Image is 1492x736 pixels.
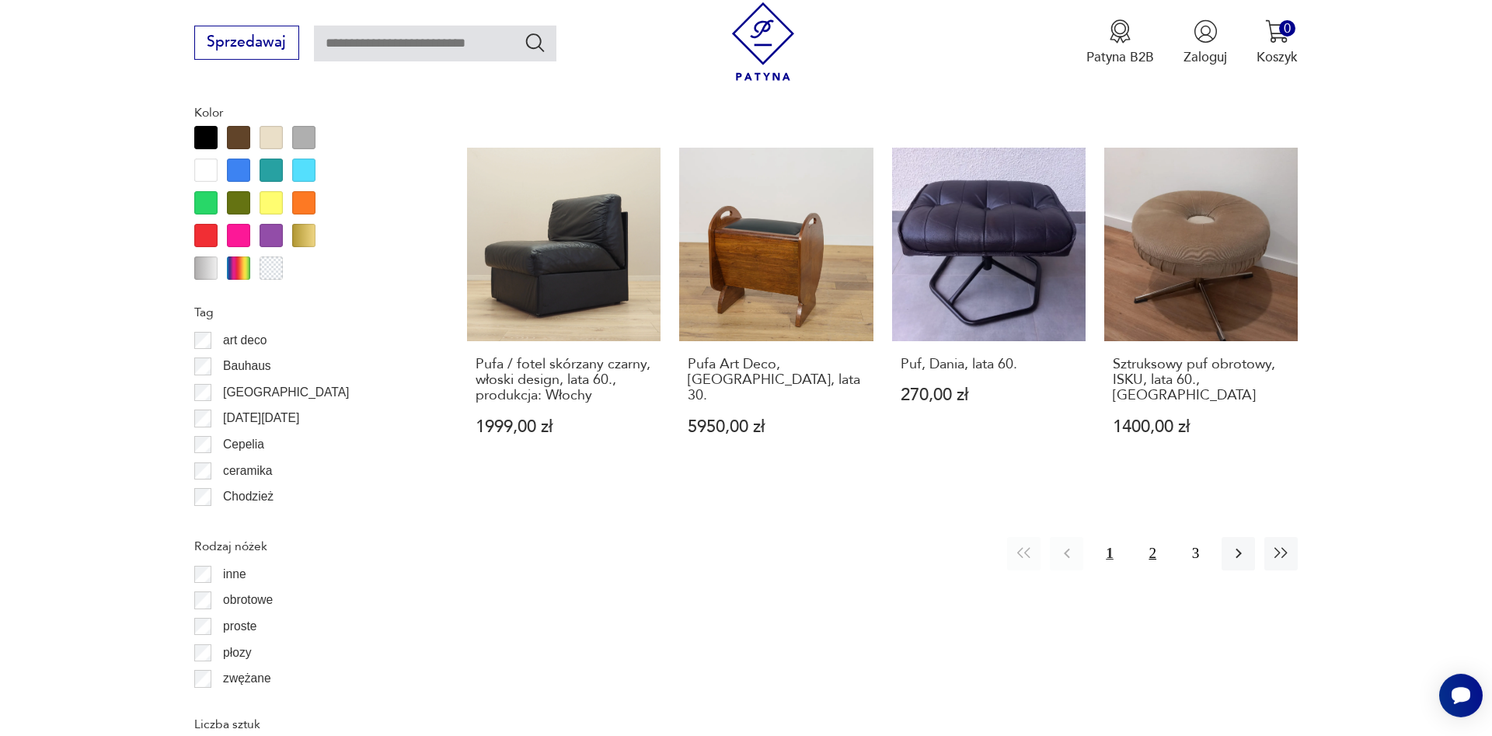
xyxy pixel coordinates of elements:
p: Tag [194,302,423,323]
button: 3 [1179,537,1212,570]
img: Ikona medalu [1108,19,1132,44]
p: 1999,00 zł [476,419,653,435]
h3: Sztruksowy puf obrotowy, ISKU, lata 60., [GEOGRAPHIC_DATA] [1113,357,1290,404]
a: Ikona medaluPatyna B2B [1086,19,1154,66]
p: obrotowe [223,590,273,610]
p: ceramika [223,461,272,481]
p: Bauhaus [223,356,271,376]
p: Rodzaj nóżek [194,536,423,556]
h3: Pufa Art Deco, [GEOGRAPHIC_DATA], lata 30. [688,357,865,404]
a: Sztruksowy puf obrotowy, ISKU, lata 60., FinlandiaSztruksowy puf obrotowy, ISKU, lata 60., [GEOGR... [1104,148,1298,472]
a: Sprzedawaj [194,37,299,50]
p: Ćmielów [223,513,270,533]
p: proste [223,616,256,637]
p: 1400,00 zł [1113,419,1290,435]
img: Patyna - sklep z meblami i dekoracjami vintage [724,2,803,81]
button: Patyna B2B [1086,19,1154,66]
button: 1 [1093,537,1126,570]
a: Pufa / fotel skórzany czarny, włoski design, lata 60., produkcja: WłochyPufa / fotel skórzany cza... [467,148,661,472]
button: Sprzedawaj [194,26,299,60]
p: zwężane [223,668,271,689]
div: 0 [1279,20,1295,37]
img: Ikona koszyka [1265,19,1289,44]
p: Cepelia [223,434,264,455]
p: Kolor [194,103,423,123]
img: Ikonka użytkownika [1194,19,1218,44]
button: Szukaj [524,31,546,54]
a: Puf, Dania, lata 60.Puf, Dania, lata 60.270,00 zł [892,148,1086,472]
p: [GEOGRAPHIC_DATA] [223,382,349,403]
p: Zaloguj [1183,48,1227,66]
button: Zaloguj [1183,19,1227,66]
a: Pufa Art Deco, Wielka Brytania, lata 30.Pufa Art Deco, [GEOGRAPHIC_DATA], lata 30.5950,00 zł [679,148,873,472]
p: Patyna B2B [1086,48,1154,66]
p: płozy [223,643,251,663]
p: Koszyk [1257,48,1298,66]
p: 270,00 zł [901,387,1078,403]
h3: Pufa / fotel skórzany czarny, włoski design, lata 60., produkcja: Włochy [476,357,653,404]
iframe: Smartsupp widget button [1439,674,1483,717]
p: [DATE][DATE] [223,408,299,428]
p: inne [223,564,246,584]
button: 0Koszyk [1257,19,1298,66]
p: art deco [223,330,267,351]
p: 5950,00 zł [688,419,865,435]
p: Liczba sztuk [194,714,423,734]
h3: Puf, Dania, lata 60. [901,357,1078,372]
p: Chodzież [223,487,274,507]
button: 2 [1136,537,1170,570]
